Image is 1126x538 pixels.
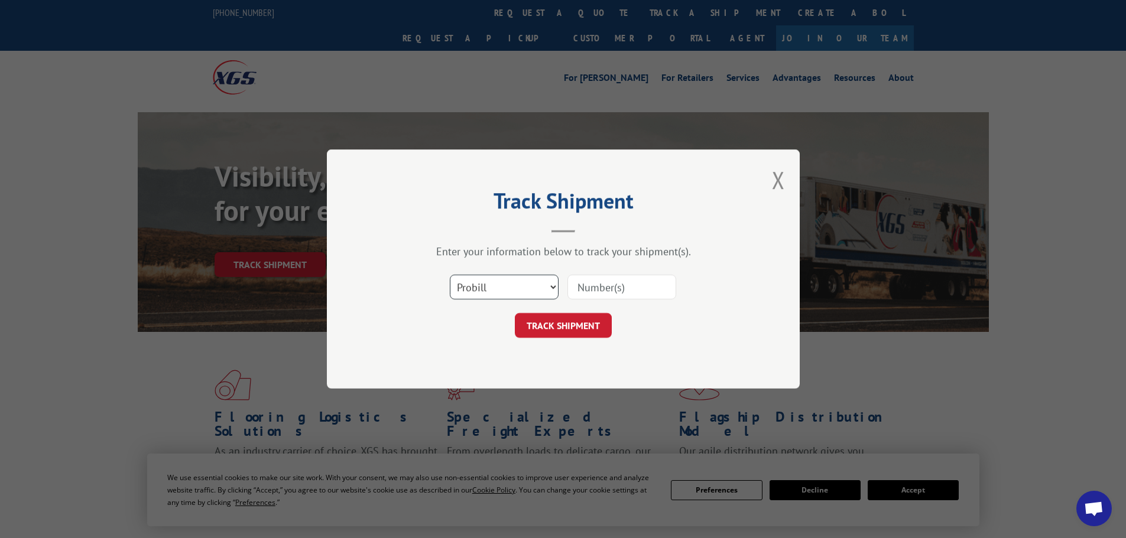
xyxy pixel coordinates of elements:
[386,244,741,258] div: Enter your information below to track your shipment(s).
[386,193,741,215] h2: Track Shipment
[567,275,676,299] input: Number(s)
[515,313,612,338] button: TRACK SHIPMENT
[1076,491,1112,526] div: Open chat
[772,164,785,195] button: Close modal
